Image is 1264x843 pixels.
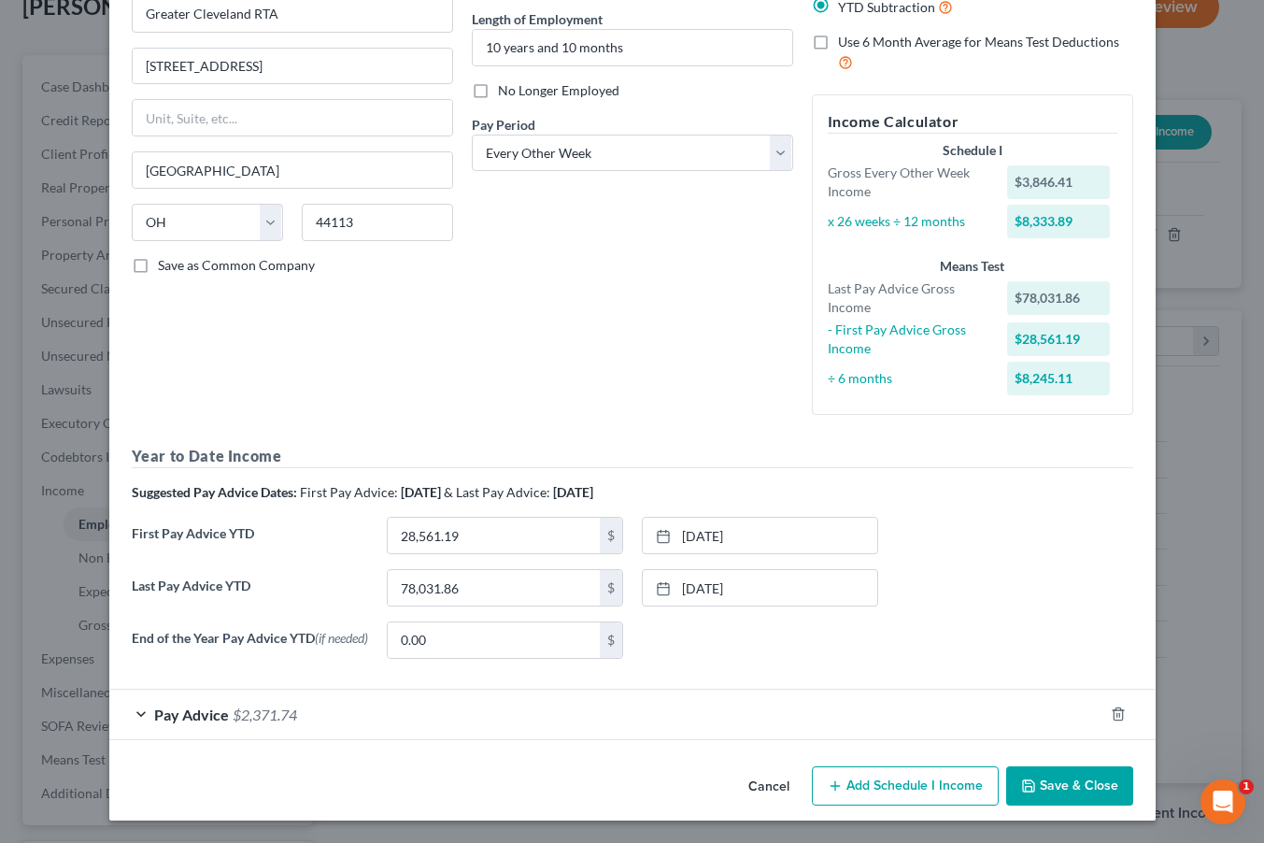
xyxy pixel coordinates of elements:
input: 0.00 [388,570,600,606]
a: [DATE] [643,518,877,553]
iframe: Intercom live chat [1200,779,1245,824]
div: ÷ 6 months [818,369,999,388]
div: $28,561.19 [1007,322,1110,356]
span: No Longer Employed [498,82,619,98]
h5: Year to Date Income [132,445,1133,468]
label: First Pay Advice YTD [122,517,377,569]
h5: Income Calculator [828,110,1117,134]
label: Length of Employment [472,9,603,29]
span: $2,371.74 [233,706,297,723]
input: 0.00 [388,622,600,658]
div: Means Test [828,257,1117,276]
div: Schedule I [828,141,1117,160]
input: Unit, Suite, etc... [133,100,452,136]
strong: Suggested Pay Advice Dates: [132,484,297,500]
div: $8,245.11 [1007,362,1110,395]
div: $ [600,622,622,658]
div: $78,031.86 [1007,281,1110,315]
input: Enter zip... [302,204,453,241]
input: 0.00 [388,518,600,553]
div: Last Pay Advice Gross Income [818,279,999,317]
span: Use 6 Month Average for Means Test Deductions [838,34,1119,50]
div: $ [600,518,622,553]
div: $8,333.89 [1007,205,1110,238]
input: Enter address... [133,49,452,84]
button: Add Schedule I Income [812,766,999,806]
label: End of the Year Pay Advice YTD [122,622,377,674]
div: $ [600,570,622,606]
span: Save as Common Company [158,257,315,273]
span: (if needed) [315,630,368,646]
strong: [DATE] [401,484,441,500]
label: Last Pay Advice YTD [122,569,377,622]
span: 1 [1239,779,1254,794]
a: [DATE] [643,570,877,606]
input: ex: 2 years [473,30,792,65]
span: First Pay Advice: [300,484,398,500]
span: Pay Period [472,117,535,133]
div: - First Pay Advice Gross Income [818,321,999,358]
div: $3,846.41 [1007,165,1110,199]
strong: [DATE] [553,484,593,500]
span: Pay Advice [154,706,229,723]
div: x 26 weeks ÷ 12 months [818,212,999,231]
button: Save & Close [1006,766,1133,806]
div: Gross Every Other Week Income [818,164,999,201]
input: Enter city... [133,152,452,188]
button: Cancel [733,768,804,806]
span: & Last Pay Advice: [444,484,550,500]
